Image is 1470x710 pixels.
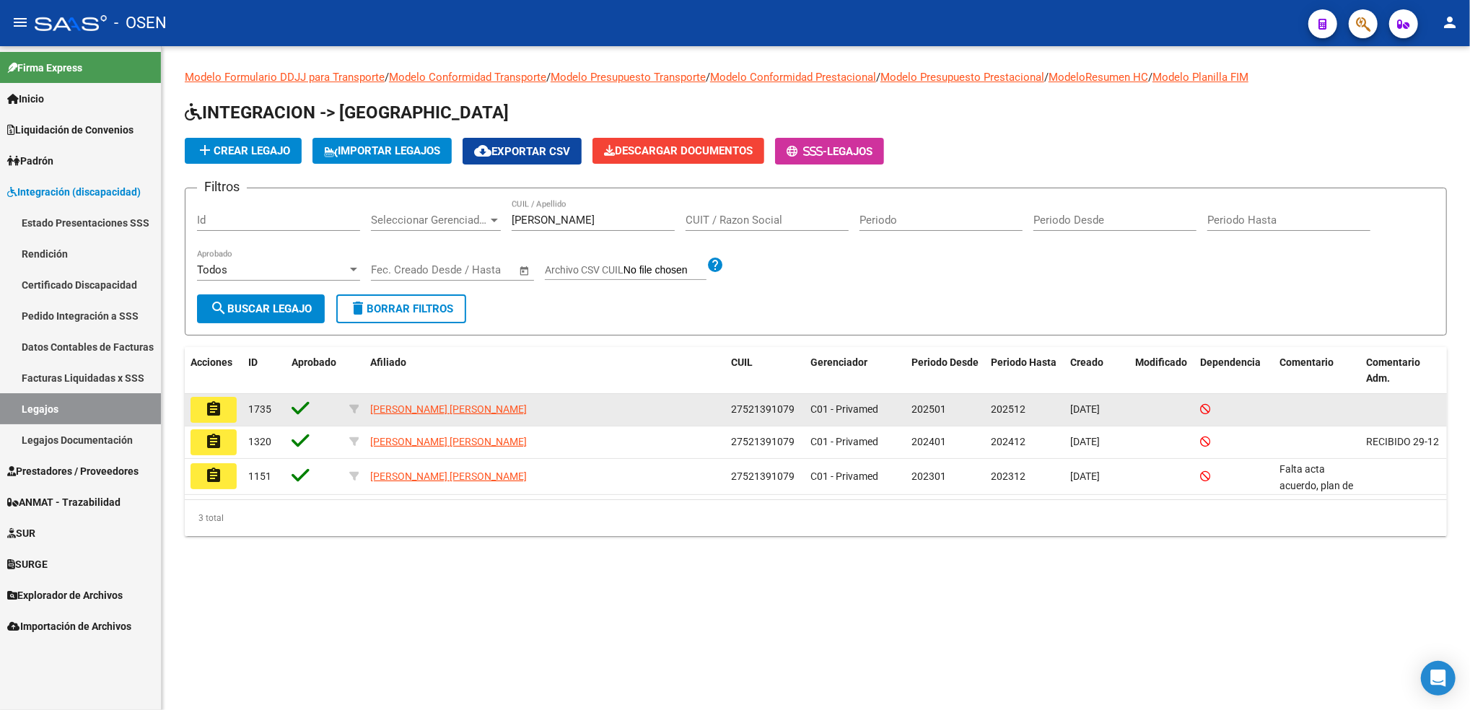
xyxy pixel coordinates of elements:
[7,556,48,572] span: SURGE
[7,122,134,138] span: Liquidación de Convenios
[442,263,512,276] input: Fecha fin
[911,403,946,415] span: 202501
[210,302,312,315] span: Buscar Legajo
[1129,347,1194,395] datatable-header-cell: Modificado
[991,470,1025,482] span: 202312
[248,356,258,368] span: ID
[1070,356,1103,368] span: Creado
[1070,403,1100,415] span: [DATE]
[1070,436,1100,447] span: [DATE]
[370,356,406,368] span: Afiliado
[371,263,429,276] input: Fecha inicio
[545,264,624,276] span: Archivo CSV CUIL
[880,71,1044,84] a: Modelo Presupuesto Prestacional
[7,618,131,634] span: Importación de Archivos
[364,347,725,395] datatable-header-cell: Afiliado
[197,294,325,323] button: Buscar Legajo
[324,144,440,157] span: IMPORTAR LEGAJOS
[1360,347,1447,395] datatable-header-cell: Comentario Adm.
[7,494,121,510] span: ANMAT - Trazabilidad
[1135,356,1187,368] span: Modificado
[1274,347,1360,395] datatable-header-cell: Comentario
[196,141,214,159] mat-icon: add
[248,403,271,415] span: 1735
[349,299,367,317] mat-icon: delete
[775,138,884,165] button: -Legajos
[1070,470,1100,482] span: [DATE]
[787,145,827,158] span: -
[185,102,509,123] span: INTEGRACION -> [GEOGRAPHIC_DATA]
[810,470,878,482] span: C01 - Privamed
[312,138,452,164] button: IMPORTAR LEGAJOS
[12,14,29,31] mat-icon: menu
[911,470,946,482] span: 202301
[210,299,227,317] mat-icon: search
[1194,347,1274,395] datatable-header-cell: Dependencia
[286,347,344,395] datatable-header-cell: Aprobado
[196,144,290,157] span: Crear Legajo
[7,587,123,603] span: Explorador de Archivos
[463,138,582,165] button: Exportar CSV
[1421,661,1456,696] div: Open Intercom Messenger
[349,302,453,315] span: Borrar Filtros
[474,142,491,159] mat-icon: cloud_download
[1049,71,1148,84] a: ModeloResumen HC
[1200,356,1261,368] span: Dependencia
[7,184,141,200] span: Integración (discapacidad)
[114,7,167,39] span: - OSEN
[1366,436,1439,447] span: RECIBIDO 29-12
[185,500,1447,536] div: 3 total
[810,403,878,415] span: C01 - Privamed
[985,347,1064,395] datatable-header-cell: Periodo Hasta
[242,347,286,395] datatable-header-cell: ID
[991,436,1025,447] span: 202412
[197,263,227,276] span: Todos
[205,467,222,484] mat-icon: assignment
[370,403,527,415] span: [PERSON_NAME] [PERSON_NAME]
[7,463,139,479] span: Prestadores / Proveedores
[7,91,44,107] span: Inicio
[248,470,271,482] span: 1151
[810,356,867,368] span: Gerenciador
[185,347,242,395] datatable-header-cell: Acciones
[292,356,336,368] span: Aprobado
[185,138,302,164] button: Crear Legajo
[592,138,764,164] button: Descargar Documentos
[810,436,878,447] span: C01 - Privamed
[706,256,724,273] mat-icon: help
[185,69,1447,536] div: / / / / / /
[7,153,53,169] span: Padrón
[371,214,488,227] span: Seleccionar Gerenciador
[551,71,706,84] a: Modelo Presupuesto Transporte
[725,347,805,395] datatable-header-cell: CUIL
[1279,463,1357,590] span: Falta acta acuerdo, plan de trabajo con objetivos, CBU, seguro de la profesional y constancia de ...
[906,347,985,395] datatable-header-cell: Periodo Desde
[991,356,1056,368] span: Periodo Hasta
[517,263,533,279] button: Open calendar
[205,433,222,450] mat-icon: assignment
[1064,347,1129,395] datatable-header-cell: Creado
[248,436,271,447] span: 1320
[191,356,232,368] span: Acciones
[1366,356,1420,385] span: Comentario Adm.
[1279,356,1334,368] span: Comentario
[370,436,527,447] span: [PERSON_NAME] [PERSON_NAME]
[7,525,35,541] span: SUR
[731,470,795,482] span: 27521391079
[370,470,527,482] span: [PERSON_NAME] [PERSON_NAME]
[197,177,247,197] h3: Filtros
[1441,14,1458,31] mat-icon: person
[805,347,906,395] datatable-header-cell: Gerenciador
[336,294,466,323] button: Borrar Filtros
[205,400,222,418] mat-icon: assignment
[731,403,795,415] span: 27521391079
[991,403,1025,415] span: 202512
[604,144,753,157] span: Descargar Documentos
[1152,71,1248,84] a: Modelo Planilla FIM
[731,436,795,447] span: 27521391079
[474,145,570,158] span: Exportar CSV
[827,145,872,158] span: Legajos
[710,71,876,84] a: Modelo Conformidad Prestacional
[389,71,546,84] a: Modelo Conformidad Transporte
[185,71,385,84] a: Modelo Formulario DDJJ para Transporte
